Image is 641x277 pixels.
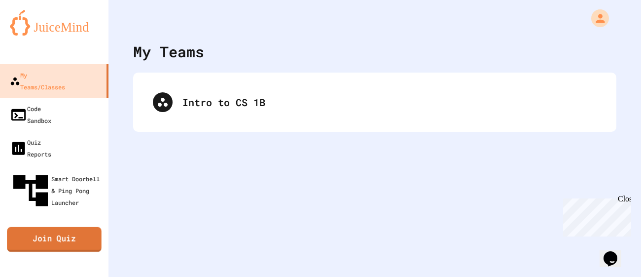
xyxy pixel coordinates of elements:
[10,136,51,160] div: Quiz Reports
[10,103,51,126] div: Code Sandbox
[10,69,65,93] div: My Teams/Classes
[10,10,99,36] img: logo-orange.svg
[600,237,631,267] iframe: chat widget
[581,7,611,30] div: My Account
[133,40,204,63] div: My Teams
[4,4,68,63] div: Chat with us now!Close
[10,170,105,211] div: Smart Doorbell & Ping Pong Launcher
[182,95,597,110] div: Intro to CS 1B
[143,82,606,122] div: Intro to CS 1B
[559,195,631,237] iframe: chat widget
[7,227,102,252] a: Join Quiz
